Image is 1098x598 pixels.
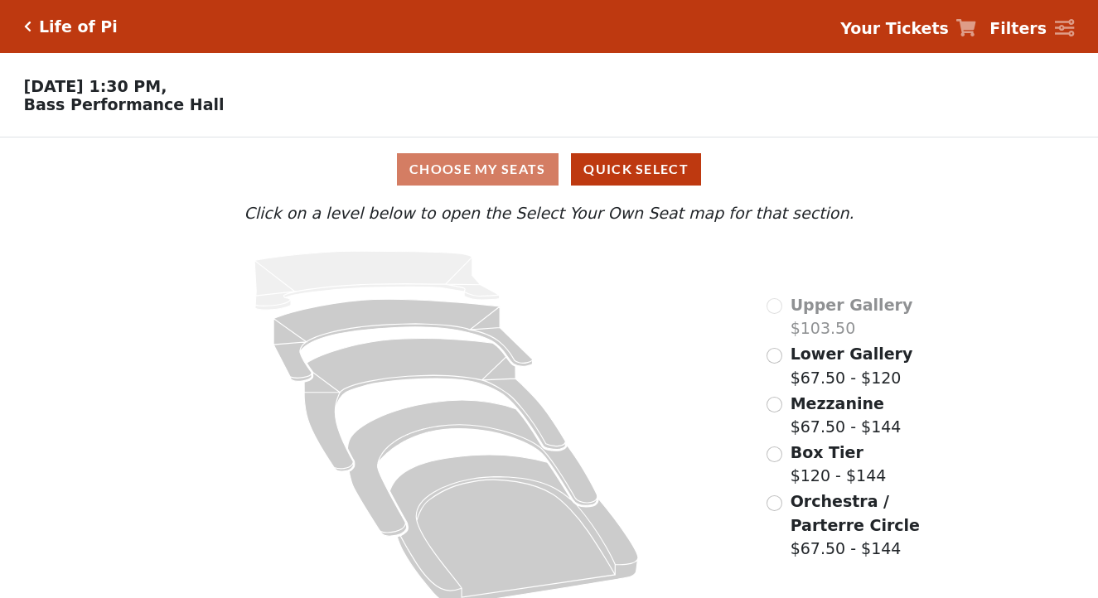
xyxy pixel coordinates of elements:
span: Box Tier [791,443,863,461]
button: Quick Select [571,153,701,186]
p: Click on a level below to open the Select Your Own Seat map for that section. [149,201,949,225]
a: Filters [989,17,1074,41]
a: Your Tickets [840,17,976,41]
path: Upper Gallery - Seats Available: 0 [254,251,500,310]
span: Lower Gallery [791,345,913,363]
strong: Filters [989,19,1047,37]
strong: Your Tickets [840,19,949,37]
span: Mezzanine [791,394,884,412]
label: $67.50 - $144 [791,392,902,439]
label: $67.50 - $144 [791,489,949,561]
a: Click here to go back to filters [24,21,31,32]
label: $67.50 - $120 [791,342,913,389]
span: Upper Gallery [791,296,913,314]
span: Orchestra / Parterre Circle [791,492,920,534]
label: $120 - $144 [791,441,887,488]
h5: Life of Pi [39,17,118,36]
label: $103.50 [791,293,913,340]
